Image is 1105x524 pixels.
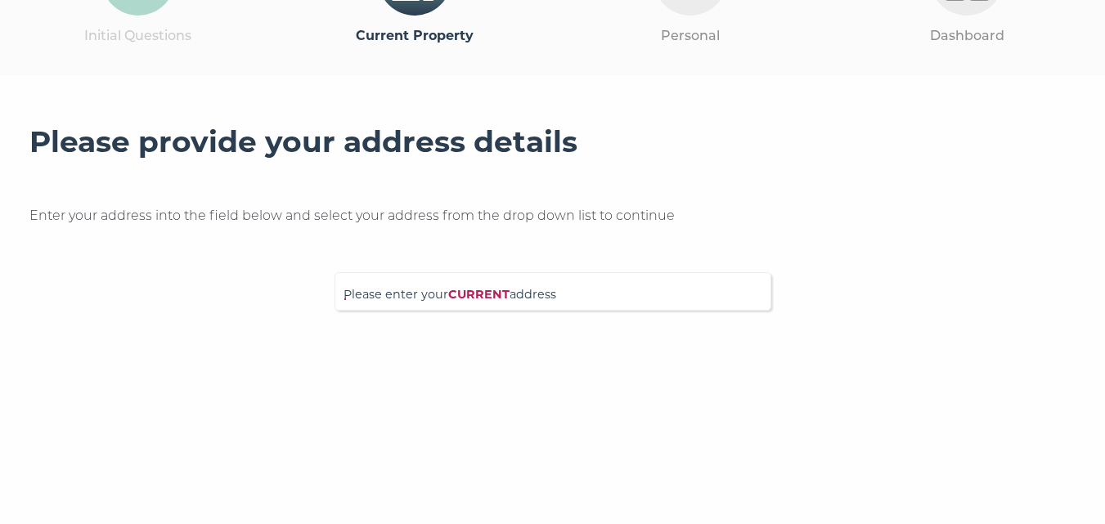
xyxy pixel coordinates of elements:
span: Please enter your address [344,285,762,314]
p: Dashboard [829,25,1105,47]
h3: Please provide your address details [29,124,1076,160]
p: Current Property [276,25,553,47]
p: Personal [553,25,829,47]
p: Enter your address into the field below and select your address from the drop down list to continue [29,205,1076,226]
